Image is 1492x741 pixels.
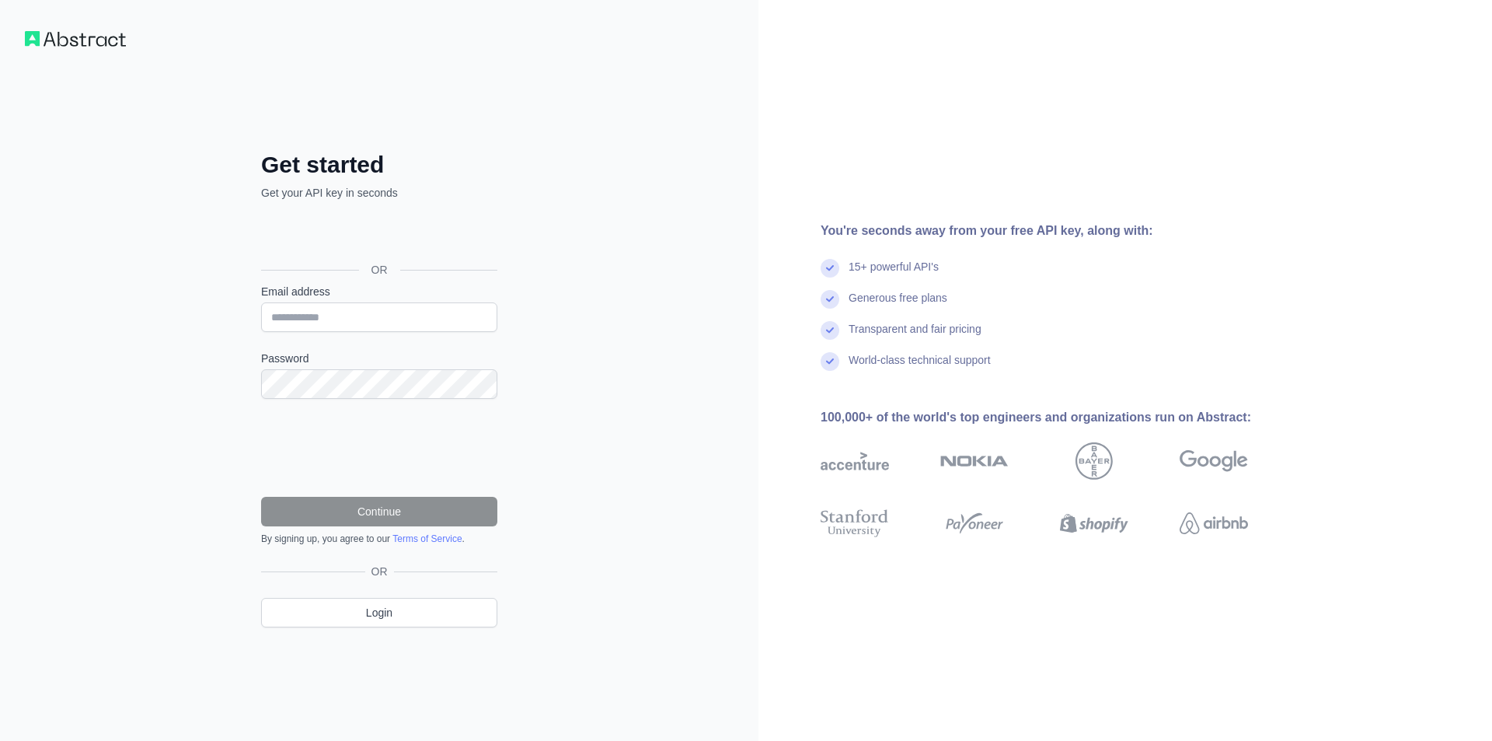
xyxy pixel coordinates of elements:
[392,533,462,544] a: Terms of Service
[261,284,497,299] label: Email address
[849,259,939,290] div: 15+ powerful API's
[261,533,497,545] div: By signing up, you agree to our .
[261,418,497,478] iframe: reCAPTCHA
[821,352,839,371] img: check mark
[940,442,1009,480] img: nokia
[821,506,889,540] img: stanford university
[25,31,126,47] img: Workflow
[359,262,400,278] span: OR
[821,290,839,309] img: check mark
[1180,506,1248,540] img: airbnb
[821,222,1298,240] div: You're seconds away from your free API key, along with:
[261,185,497,201] p: Get your API key in seconds
[261,351,497,366] label: Password
[821,442,889,480] img: accenture
[849,290,947,321] div: Generous free plans
[821,321,839,340] img: check mark
[849,321,981,352] div: Transparent and fair pricing
[821,408,1298,427] div: 100,000+ of the world's top engineers and organizations run on Abstract:
[1180,442,1248,480] img: google
[261,497,497,526] button: Continue
[261,598,497,627] a: Login
[940,506,1009,540] img: payoneer
[365,564,394,579] span: OR
[253,218,502,252] iframe: Nút Đăng nhập bằng Google
[821,259,839,278] img: check mark
[1075,442,1113,480] img: bayer
[261,151,497,179] h2: Get started
[1060,506,1128,540] img: shopify
[849,352,991,383] div: World-class technical support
